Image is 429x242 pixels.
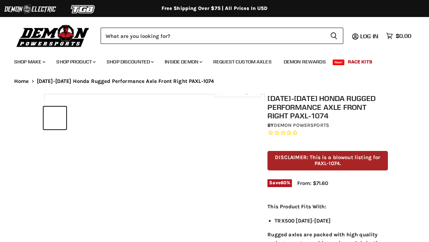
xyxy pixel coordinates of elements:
[278,55,331,69] a: Demon Rewards
[383,31,415,41] a: $0.00
[360,33,378,40] span: Log in
[267,129,388,137] span: Rated 0.0 out of 5 stars 0 reviews
[357,33,383,39] a: Log in
[4,2,57,16] img: Demon Electric Logo 2
[267,94,388,120] h1: [DATE]-[DATE] Honda Rugged Performance Axle Front Right PAXL-1074
[101,28,324,44] input: Search
[51,55,100,69] a: Shop Product
[159,55,207,69] a: Inside Demon
[343,55,378,69] a: Race Kits
[101,28,343,44] form: Product
[208,55,277,69] a: Request Custom Axles
[396,33,411,39] span: $0.00
[37,78,214,84] span: [DATE]-[DATE] Honda Rugged Performance Axle Front Right PAXL-1074
[9,55,50,69] a: Shop Make
[297,180,328,186] span: From: $71.60
[333,60,345,65] span: New!
[275,216,388,225] li: TRX500 [DATE]-[DATE]
[274,122,329,128] a: Demon Powersports
[267,151,388,170] p: DISCLAIMER: This is a blowout listing for PAXL-1074.
[267,202,388,211] p: This Product Fits With:
[267,179,292,187] span: Save %
[14,23,92,48] img: Demon Powersports
[267,122,388,129] div: by
[324,28,343,44] button: Search
[101,55,158,69] a: Shop Discounted
[281,180,287,185] span: 60
[44,107,66,129] button: 2001-2004 Honda Rugged Performance Axle Front Right PAXL-1074 thumbnail
[9,52,410,69] ul: Main menu
[57,2,110,16] img: TGB Logo 2
[218,89,257,95] span: Click to expand
[14,78,29,84] a: Home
